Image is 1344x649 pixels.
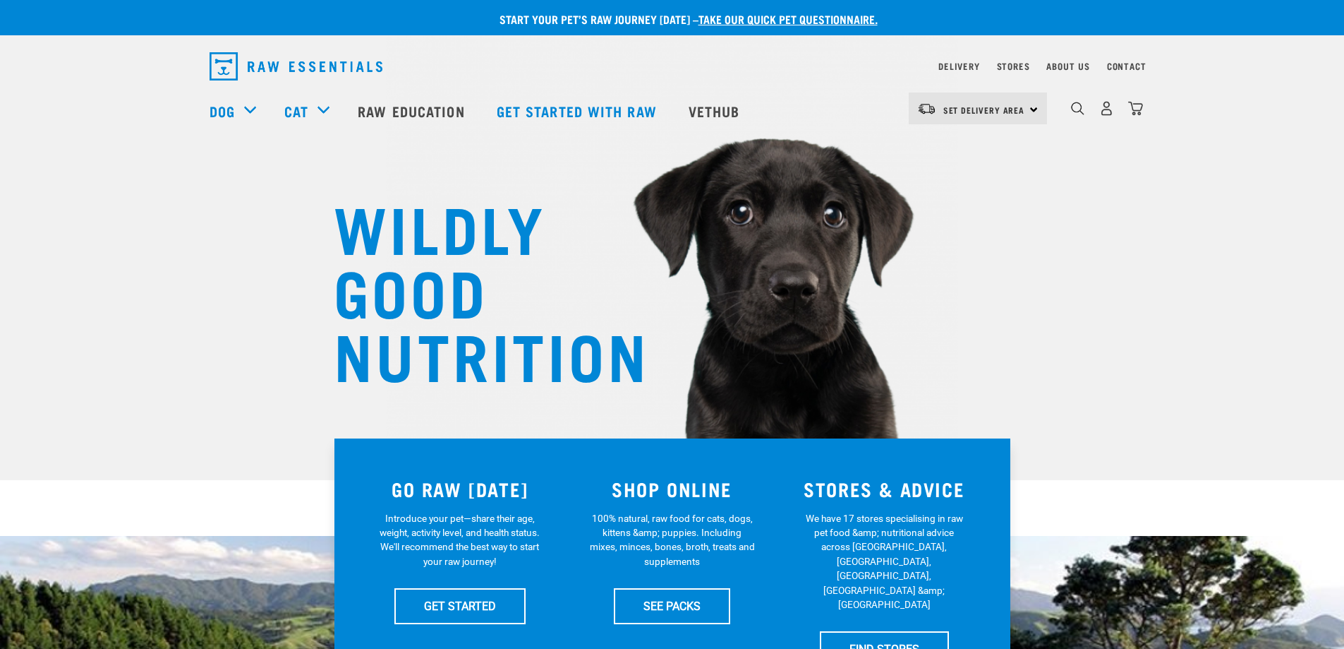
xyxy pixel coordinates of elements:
[1128,101,1143,116] img: home-icon@2x.png
[943,107,1025,112] span: Set Delivery Area
[938,64,979,69] a: Delivery
[210,100,235,121] a: Dog
[698,16,878,22] a: take our quick pet questionnaire.
[674,83,758,139] a: Vethub
[210,52,382,81] img: Raw Essentials Logo
[394,588,526,624] a: GET STARTED
[363,478,558,500] h3: GO RAW [DATE]
[917,102,936,115] img: van-moving.png
[1046,64,1089,69] a: About Us
[284,100,308,121] a: Cat
[1107,64,1146,69] a: Contact
[614,588,730,624] a: SEE PACKS
[801,511,967,612] p: We have 17 stores specialising in raw pet food &amp; nutritional advice across [GEOGRAPHIC_DATA],...
[589,511,755,569] p: 100% natural, raw food for cats, dogs, kittens &amp; puppies. Including mixes, minces, bones, bro...
[574,478,770,500] h3: SHOP ONLINE
[483,83,674,139] a: Get started with Raw
[334,194,616,385] h1: WILDLY GOOD NUTRITION
[1071,102,1084,115] img: home-icon-1@2x.png
[997,64,1030,69] a: Stores
[787,478,982,500] h3: STORES & ADVICE
[198,47,1146,86] nav: dropdown navigation
[1099,101,1114,116] img: user.png
[377,511,543,569] p: Introduce your pet—share their age, weight, activity level, and health status. We'll recommend th...
[344,83,482,139] a: Raw Education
